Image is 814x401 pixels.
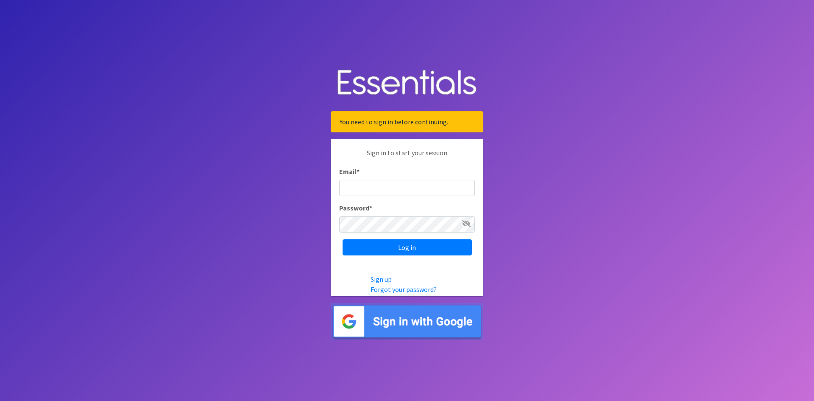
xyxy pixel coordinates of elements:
[343,239,472,255] input: Log in
[371,275,392,283] a: Sign up
[331,303,483,340] img: Sign in with Google
[339,148,475,166] p: Sign in to start your session
[339,166,360,177] label: Email
[331,111,483,132] div: You need to sign in before continuing.
[371,285,437,294] a: Forgot your password?
[369,204,372,212] abbr: required
[357,167,360,176] abbr: required
[339,203,372,213] label: Password
[331,61,483,105] img: Human Essentials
